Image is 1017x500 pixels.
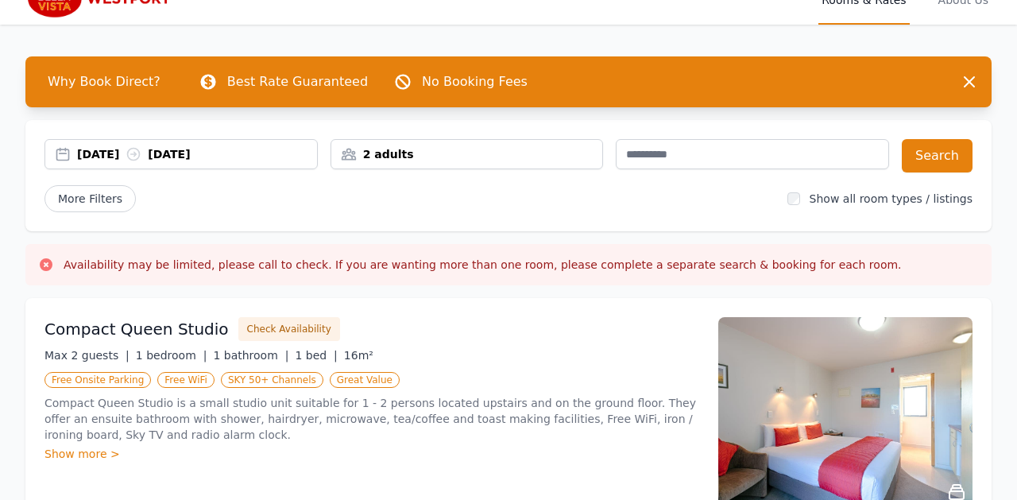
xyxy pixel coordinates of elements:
span: 1 bed | [295,349,337,362]
span: 16m² [344,349,373,362]
span: Free Onsite Parking [44,372,151,388]
div: Show more > [44,446,699,462]
p: Compact Queen Studio is a small studio unit suitable for 1 - 2 persons located upstairs and on th... [44,395,699,443]
span: 1 bathroom | [213,349,288,362]
label: Show all room types / listings [810,192,973,205]
button: Check Availability [238,317,340,341]
h3: Compact Queen Studio [44,318,229,340]
div: [DATE] [DATE] [77,146,317,162]
span: 1 bedroom | [136,349,207,362]
span: SKY 50+ Channels [221,372,323,388]
div: 2 adults [331,146,603,162]
p: Best Rate Guaranteed [227,72,368,91]
p: No Booking Fees [422,72,528,91]
span: Great Value [330,372,400,388]
button: Search [902,139,973,172]
span: Free WiFi [157,372,215,388]
span: Max 2 guests | [44,349,130,362]
h3: Availability may be limited, please call to check. If you are wanting more than one room, please ... [64,257,902,273]
span: Why Book Direct? [35,66,173,98]
span: More Filters [44,185,136,212]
